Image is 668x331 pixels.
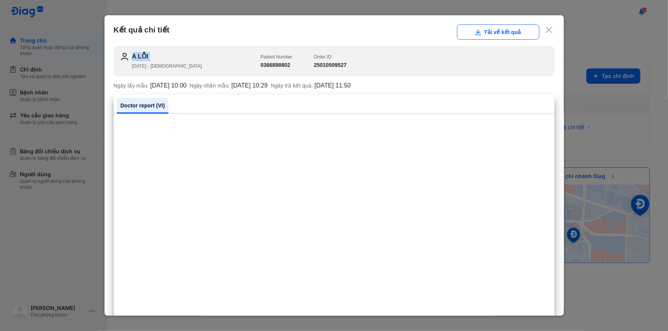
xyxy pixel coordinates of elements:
a: Doctor report (VI) [117,98,169,114]
div: Kết quả chi tiết [114,24,555,40]
h3: 25010509527 [314,61,347,69]
div: Ngày lấy mẫu: [114,83,187,89]
span: [DATE] 10:00 [150,83,186,89]
span: [DATE] - [DEMOGRAPHIC_DATA] [132,63,202,69]
span: Patient Number [261,54,292,60]
h2: A LỖI [132,52,261,61]
span: [DATE] 11:50 [315,83,351,89]
div: Ngày nhận mẫu: [189,83,268,89]
h3: 0366898802 [261,61,292,69]
span: Order ID [314,54,332,60]
button: Tải về kết quả [457,24,539,40]
span: [DATE] 10:29 [231,83,268,89]
div: Ngày trả kết quả: [271,83,351,89]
